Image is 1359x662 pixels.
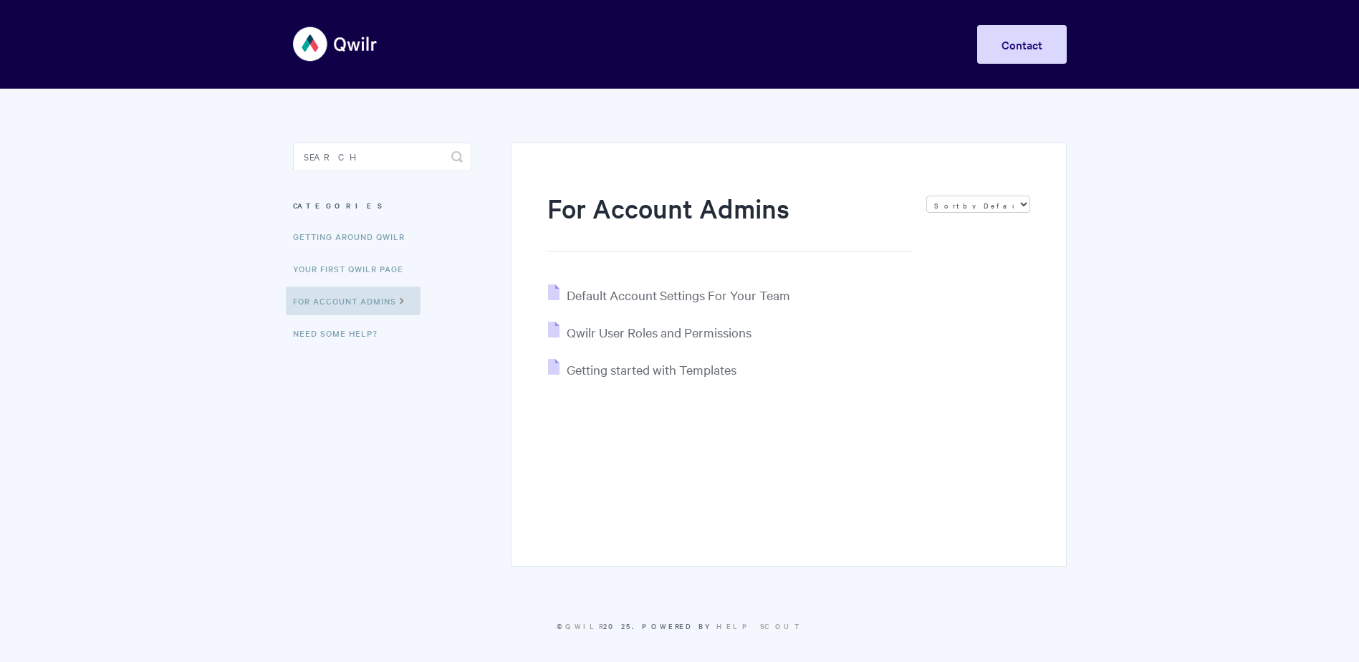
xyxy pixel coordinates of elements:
[293,17,378,71] img: Qwilr Help Center
[293,620,1067,633] p: © 2025.
[293,254,414,283] a: Your First Qwilr Page
[567,361,736,378] span: Getting started with Templates
[286,287,421,315] a: For Account Admins
[547,190,911,251] h1: For Account Admins
[567,287,790,303] span: Default Account Settings For Your Team
[548,361,736,378] a: Getting started with Templates
[548,324,751,340] a: Qwilr User Roles and Permissions
[293,222,416,251] a: Getting Around Qwilr
[926,196,1030,213] select: Page reloads on selection
[565,620,603,631] a: Qwilr
[548,287,790,303] a: Default Account Settings For Your Team
[977,25,1067,64] a: Contact
[567,324,751,340] span: Qwilr User Roles and Permissions
[716,620,803,631] a: Help Scout
[293,193,471,219] h3: Categories
[293,319,388,347] a: Need Some Help?
[642,620,803,631] span: Powered by
[293,143,471,171] input: Search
